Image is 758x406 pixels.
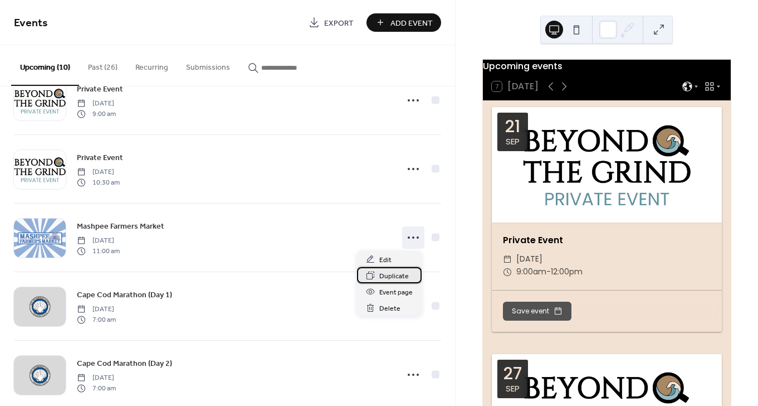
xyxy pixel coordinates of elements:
[77,177,120,187] span: 10:30 am
[516,265,546,279] span: 9:00am
[324,17,354,29] span: Export
[390,17,433,29] span: Add Event
[503,302,571,321] button: Save event
[506,137,520,146] div: Sep
[379,303,400,315] span: Delete
[546,265,551,279] span: -
[503,265,512,279] div: ​
[77,289,172,301] span: Cape Cod Marathon (Day 1)
[483,60,731,73] div: Upcoming events
[516,253,542,266] span: [DATE]
[300,13,362,32] a: Export
[551,265,583,279] span: 12:00pm
[77,357,172,370] a: Cape Cod Marathon (Day 2)
[503,253,512,266] div: ​
[379,270,409,282] span: Duplicate
[366,13,441,32] button: Add Event
[77,358,172,370] span: Cape Cod Marathon (Day 2)
[505,118,520,135] div: 21
[177,45,239,85] button: Submissions
[77,304,116,315] span: [DATE]
[77,83,123,95] a: Private Event
[77,84,123,95] span: Private Event
[77,167,120,177] span: [DATE]
[77,383,116,393] span: 7:00 am
[77,152,123,164] span: Private Event
[77,221,164,233] span: Mashpee Farmers Market
[379,254,392,266] span: Edit
[77,151,123,164] a: Private Event
[492,234,722,247] div: Private Event
[379,287,413,298] span: Event page
[77,246,120,256] span: 11:00 am
[77,288,172,301] a: Cape Cod Marathon (Day 1)
[77,99,116,109] span: [DATE]
[77,373,116,383] span: [DATE]
[503,365,522,382] div: 27
[506,384,520,393] div: Sep
[11,45,79,86] button: Upcoming (10)
[77,315,116,325] span: 7:00 am
[79,45,126,85] button: Past (26)
[77,220,164,233] a: Mashpee Farmers Market
[14,12,48,34] span: Events
[77,109,116,119] span: 9:00 am
[126,45,177,85] button: Recurring
[77,236,120,246] span: [DATE]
